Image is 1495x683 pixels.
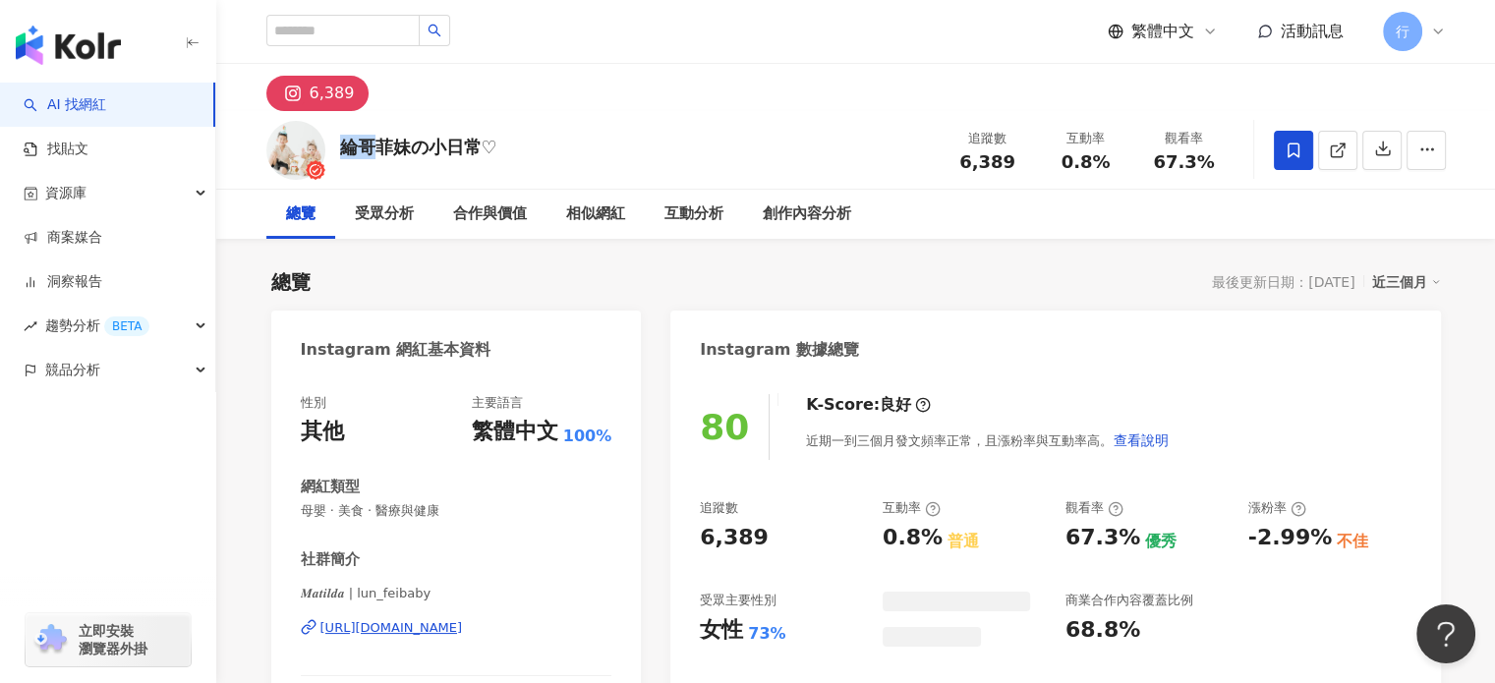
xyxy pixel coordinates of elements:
[1114,432,1169,448] span: 查看說明
[806,421,1170,460] div: 近期一到三個月發文頻率正常，且漲粉率與互動率高。
[1248,523,1332,553] div: -2.99%
[700,499,738,517] div: 追蹤數
[301,585,612,602] span: 𝑴𝒂𝒕𝒊𝒍𝒅𝒂 | lun_feibaby
[79,622,147,657] span: 立即安裝 瀏覽器外掛
[16,26,121,65] img: logo
[1248,499,1306,517] div: 漲粉率
[301,549,360,570] div: 社群簡介
[1153,152,1214,172] span: 67.3%
[45,304,149,348] span: 趨勢分析
[45,348,100,392] span: 競品分析
[563,426,611,447] span: 100%
[748,623,785,645] div: 73%
[959,151,1015,172] span: 6,389
[301,339,491,361] div: Instagram 網紅基本資料
[24,272,102,292] a: 洞察報告
[700,339,859,361] div: Instagram 數據總覽
[700,523,769,553] div: 6,389
[700,615,743,646] div: 女性
[1113,421,1170,460] button: 查看說明
[301,619,612,637] a: [URL][DOMAIN_NAME]
[104,316,149,336] div: BETA
[24,140,88,159] a: 找貼文
[301,477,360,497] div: 網紅類型
[31,624,70,655] img: chrome extension
[45,171,86,215] span: 資源庫
[320,619,463,637] div: [URL][DOMAIN_NAME]
[24,95,106,115] a: searchAI 找網紅
[24,319,37,333] span: rise
[948,531,979,552] div: 普通
[883,499,941,517] div: 互動率
[1416,604,1475,663] iframe: Help Scout Beacon - Open
[1049,129,1123,148] div: 互動率
[310,80,355,107] div: 6,389
[1337,531,1368,552] div: 不佳
[664,202,723,226] div: 互動分析
[301,502,612,520] span: 母嬰 · 美食 · 醫療與健康
[950,129,1025,148] div: 追蹤數
[1212,274,1354,290] div: 最後更新日期：[DATE]
[1147,129,1222,148] div: 觀看率
[301,417,344,447] div: 其他
[763,202,851,226] div: 創作內容分析
[24,228,102,248] a: 商案媒合
[286,202,316,226] div: 總覽
[880,394,911,416] div: 良好
[1145,531,1177,552] div: 優秀
[340,135,497,159] div: 綸哥菲妹の小日常♡
[1281,22,1344,40] span: 活動訊息
[428,24,441,37] span: search
[453,202,527,226] div: 合作與價值
[1396,21,1409,42] span: 行
[806,394,931,416] div: K-Score :
[700,407,749,447] div: 80
[1065,615,1140,646] div: 68.8%
[271,268,311,296] div: 總覽
[26,613,191,666] a: chrome extension立即安裝 瀏覽器外掛
[266,76,370,111] button: 6,389
[1065,523,1140,553] div: 67.3%
[883,523,943,553] div: 0.8%
[355,202,414,226] div: 受眾分析
[1131,21,1194,42] span: 繁體中文
[472,417,558,447] div: 繁體中文
[700,592,776,609] div: 受眾主要性別
[1065,499,1123,517] div: 觀看率
[266,121,325,180] img: KOL Avatar
[301,394,326,412] div: 性別
[472,394,523,412] div: 主要語言
[1372,269,1441,295] div: 近三個月
[566,202,625,226] div: 相似網紅
[1062,152,1111,172] span: 0.8%
[1065,592,1193,609] div: 商業合作內容覆蓋比例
